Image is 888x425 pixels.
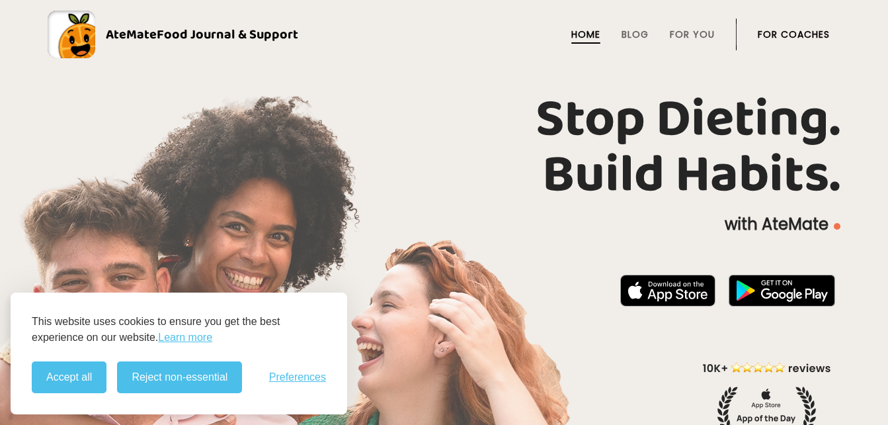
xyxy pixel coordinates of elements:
a: For You [670,29,715,40]
a: Home [571,29,600,40]
span: Preferences [269,371,326,383]
h1: Stop Dieting. Build Habits. [48,92,840,203]
p: This website uses cookies to ensure you get the best experience on our website. [32,314,326,346]
div: AteMate [95,24,298,45]
span: Food Journal & Support [157,24,298,45]
img: badge-download-google.png [729,275,835,307]
a: Learn more [158,330,212,346]
button: Toggle preferences [269,371,326,383]
img: badge-download-apple.svg [620,275,715,307]
a: Blog [622,29,649,40]
p: with AteMate [48,214,840,235]
a: For Coaches [758,29,830,40]
a: AteMateFood Journal & Support [48,11,840,58]
button: Reject non-essential [117,361,242,393]
button: Accept all cookies [32,361,106,393]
